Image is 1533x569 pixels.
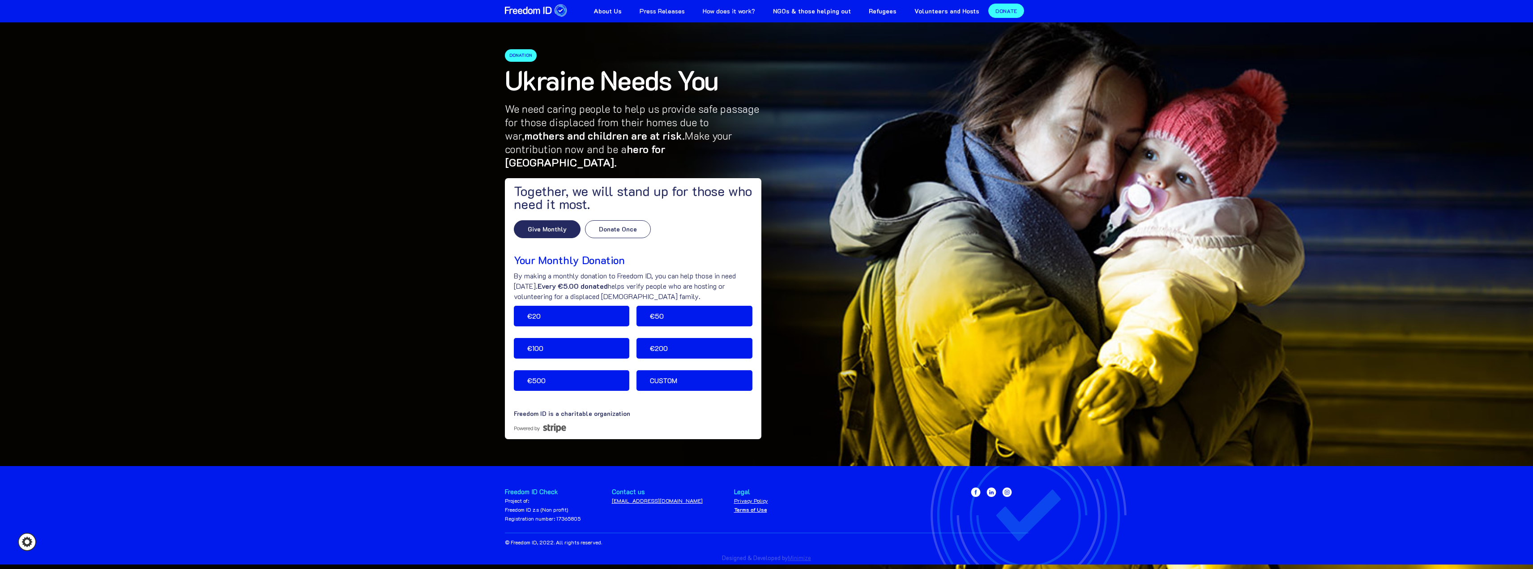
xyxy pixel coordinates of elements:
strong: About Us [594,7,622,15]
a: [EMAIL_ADDRESS][DOMAIN_NAME] [612,497,703,504]
h3: Your Monthly Donation [514,253,752,267]
a: Minimize [788,554,811,561]
div: Contact us‬‬ [612,488,703,496]
div: © Freedom ID, 2022. All rights reserved. [505,538,602,547]
p: By making a monthly donation to Freedom ID, you can help those in need [DATE]. helps verify peopl... [514,270,752,301]
a: Privacy Policy [734,497,768,504]
div: Donate Once [599,225,637,234]
strong: Volunteers and Hosts [914,7,979,15]
a: €500 [514,370,630,391]
a: DONATE [988,4,1024,18]
div: Legal [734,488,768,496]
a: €20 [514,306,630,326]
strong: Refugees [869,7,897,15]
a: €50 [636,306,752,326]
a: Custom [636,370,752,391]
div: Donation [505,49,537,62]
div: Project of: Freedom ID z.s (Non profit) Registration number: 17365805 [505,496,581,523]
a: Cookie settings [18,533,36,551]
strong: mothers and children are at risk. [524,128,685,142]
strong: Freedom ID is a charitable organization [514,409,630,418]
strong: hero for [GEOGRAPHIC_DATA]. [505,142,666,169]
h1: Ukraine Needs You [505,66,761,93]
strong: Every €5.00 donated [538,281,608,291]
div: Give Monthly [528,225,567,234]
h3: We need caring people to help us provide safe passage for those displaced from their homes due to... [505,102,761,169]
div: Freedom ID Check [505,488,581,496]
a: €200 [636,338,752,359]
strong: NGOs & those helping out [773,7,851,15]
a: Terms of Use [734,506,767,513]
h3: Together, we will stand up for those who need it most. [514,184,752,210]
a: €100 [514,338,630,359]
